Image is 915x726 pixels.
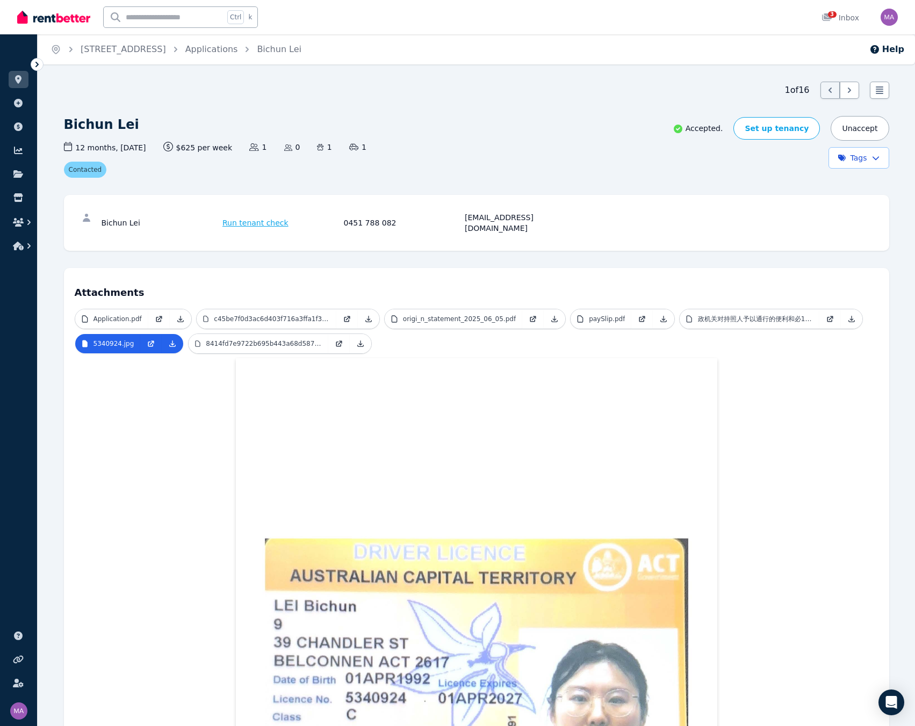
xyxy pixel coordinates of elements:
[328,334,350,353] a: Open in new Tab
[841,309,862,329] a: Download Attachment
[589,315,625,323] p: paySlip.pdf
[17,9,90,25] img: RentBetter
[249,142,266,153] span: 1
[385,309,522,329] a: origi_n_statement_2025_06_05.pdf
[819,309,841,329] a: Open in new Tab
[522,309,544,329] a: Open in new Tab
[64,142,146,153] span: 12 months , [DATE]
[93,315,142,323] p: Application.pdf
[631,309,653,329] a: Open in new Tab
[878,689,904,715] div: Open Intercom Messenger
[185,44,238,54] a: Applications
[673,123,723,134] p: Accepted.
[222,217,289,228] span: Run tenant check
[403,315,516,323] p: origi_n_statement_2025_06_05.pdf
[733,117,820,140] a: Set up tenancy
[214,315,330,323] p: c45be7f0d3ac6d403f716a3ffa1f38e.jpg
[170,309,191,329] a: Download Attachment
[680,309,819,329] a: 政机关对持照人予以通行的便利和必1.pdf
[838,153,867,163] span: Tags
[81,44,166,54] a: [STREET_ADDRESS]
[140,334,162,353] a: Open in new Tab
[248,13,252,21] span: k
[75,334,141,353] a: 5340924.jpg
[571,309,631,329] a: paySlip.pdf
[189,334,328,353] a: 8414fd7e9722b695b443a68d587ff08.jpg
[102,212,220,234] div: Bichun Lei
[93,339,134,348] p: 5340924.jpg
[162,334,183,353] a: Download Attachment
[227,10,244,24] span: Ctrl
[344,212,462,234] div: 0451 788 082
[64,116,139,133] h1: Bichun Lei
[698,315,813,323] p: 政机关对持照人予以通行的便利和必1.pdf
[336,309,358,329] a: Open in new Tab
[75,309,148,329] a: Application.pdf
[163,142,233,153] span: $625 per week
[317,142,332,153] span: 1
[653,309,674,329] a: Download Attachment
[197,309,336,329] a: c45be7f0d3ac6d403f716a3ffa1f38e.jpg
[284,142,300,153] span: 0
[828,11,837,18] span: 3
[358,309,379,329] a: Download Attachment
[349,142,366,153] span: 1
[257,44,301,54] a: Bichun Lei
[881,9,898,26] img: Matthew
[75,279,878,300] h4: Attachments
[64,162,107,178] span: Contacted
[206,339,322,348] p: 8414fd7e9722b695b443a68d587ff08.jpg
[38,34,314,64] nav: Breadcrumb
[869,43,904,56] button: Help
[785,84,810,97] span: 1 of 16
[831,116,889,141] button: Unaccept
[828,147,889,169] button: Tags
[822,12,859,23] div: Inbox
[465,212,583,234] div: [EMAIL_ADDRESS][DOMAIN_NAME]
[10,702,27,720] img: Matthew
[544,309,565,329] a: Download Attachment
[148,309,170,329] a: Open in new Tab
[350,334,371,353] a: Download Attachment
